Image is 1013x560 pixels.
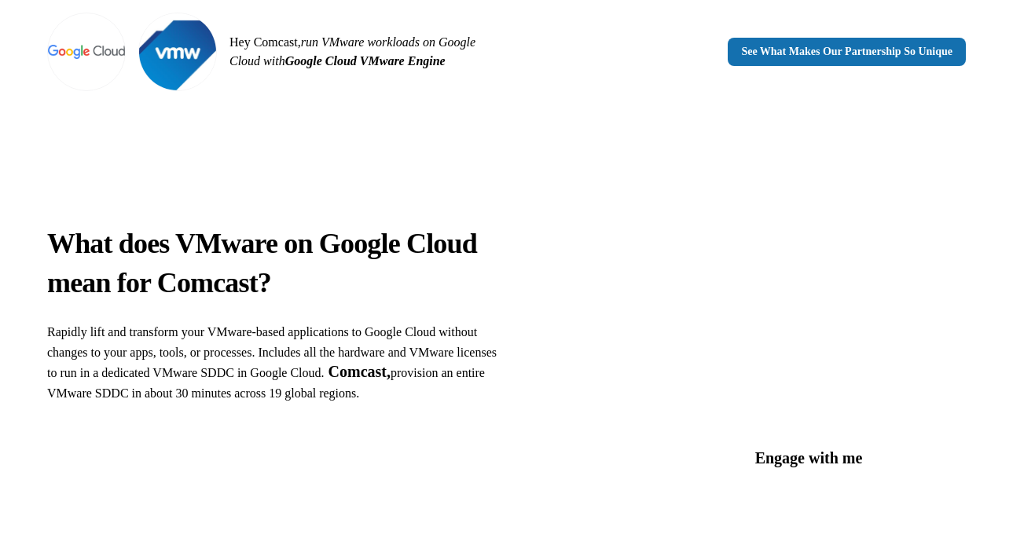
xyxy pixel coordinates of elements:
a: See What Makes Our Partnership So Unique [728,38,966,66]
span: Engage with me [755,449,863,467]
span: provision an entire VMware SDDC in about 30 minutes across 19 global regions. [47,366,485,400]
p: Hey Comcast, [229,33,501,71]
strong: Comcast, [328,363,391,380]
strong: What does VMware on Google Cloud mean for Comcast? [47,228,477,298]
em: Google Cloud VMware Engine [285,54,446,68]
span: Rapidly lift and transform your VMware-based applications to Google Cloud without changes to your... [47,325,497,379]
em: run VMware workloads on Google Cloud with [229,35,475,68]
